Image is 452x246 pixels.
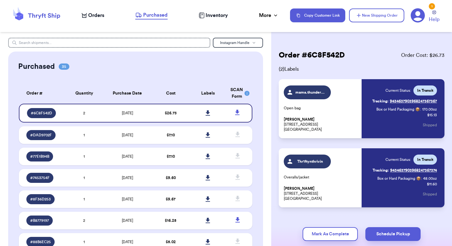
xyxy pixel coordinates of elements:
p: [STREET_ADDRESS] [GEOGRAPHIC_DATA] [284,186,358,201]
p: [STREET_ADDRESS] [GEOGRAPHIC_DATA] [284,117,358,132]
span: # 77E1B94B [30,154,49,159]
a: Tracking:9434637903968247367367 [372,96,437,106]
span: Orders [88,12,104,19]
span: 2 [83,219,85,222]
span: Box or Hard Packaging 📦 [376,107,420,111]
span: # 88B6EC25 [30,239,51,244]
span: $ 26.73 [165,111,177,115]
span: [DATE] [122,219,133,222]
a: Inventory [199,12,228,19]
p: Overalls/jacket [284,175,358,180]
span: [DATE] [122,155,133,158]
a: Orders [82,12,104,19]
span: $ 5.02 [166,240,176,244]
span: Current Status: [385,88,411,93]
span: 170.00 oz [422,107,437,112]
span: : [421,176,422,181]
span: [DATE] [122,197,133,201]
th: Quantity [66,83,103,104]
span: In Transit [417,157,433,162]
p: $ 11.60 [427,182,437,187]
span: # DAD9702F [30,133,52,138]
button: Shipped [423,187,437,201]
span: $ 7.10 [167,133,175,137]
span: $ 7.10 [167,155,175,158]
span: 1 [83,155,85,158]
th: Labels [189,83,227,104]
span: Inventory [206,12,228,19]
span: [DATE] [122,240,133,244]
span: Purchased [143,11,168,19]
span: [DATE] [122,133,133,137]
span: Box or Hard Packaging 📦 [377,177,421,180]
span: ( 2 ) Labels [279,65,444,73]
span: 1 [83,240,85,244]
span: Order Cost: $ 26.73 [401,52,444,59]
span: 1 [83,197,85,201]
div: More [259,12,279,19]
span: 2 [83,111,85,115]
span: : [420,107,421,112]
span: Instagram Handle [220,41,250,45]
input: Search shipments... [8,38,210,48]
h2: Purchased [18,62,55,72]
span: # 7453754F [30,175,50,180]
span: 35 [59,63,69,70]
span: 48.00 oz [423,176,437,181]
p: Open bag [284,106,358,111]
a: 1 [411,8,425,23]
button: Shipped [423,118,437,132]
span: 1 [83,176,85,180]
button: Mark As Complete [303,227,358,241]
span: $ 9.67 [166,197,175,201]
span: Thr1ftynthrivin [295,159,325,164]
span: [DATE] [122,176,133,180]
span: # B8779197 [30,218,49,223]
span: Tracking: [372,99,389,104]
span: In Transit [417,88,433,93]
span: Current Status: [385,157,411,162]
span: # 8F36D253 [30,197,51,202]
th: Purchase Date [103,83,152,104]
h2: Order # 6C8F542D [279,50,345,60]
span: [DATE] [122,111,133,115]
button: Copy Customer Link [290,8,345,22]
span: $ 9.60 [166,176,176,180]
a: Help [429,10,439,23]
a: Tracking:9434637903968247367374 [373,165,437,175]
span: [PERSON_NAME] [284,186,315,191]
span: # 6C8F542D [31,111,52,116]
span: Help [429,16,439,23]
div: SCAN Form [230,87,245,100]
button: Schedule Pickup [365,227,421,241]
button: Instagram Handle [213,38,263,48]
a: Purchased [135,11,168,19]
span: $ 16.25 [165,219,176,222]
span: mama.thunderbird [295,90,325,95]
button: New Shipping Order [349,8,404,22]
span: [PERSON_NAME] [284,117,315,122]
div: 1 [429,3,435,9]
th: Cost [152,83,189,104]
span: 1 [83,133,85,137]
p: $ 15.13 [427,112,437,118]
th: Order # [19,83,66,104]
span: Tracking: [373,168,389,173]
